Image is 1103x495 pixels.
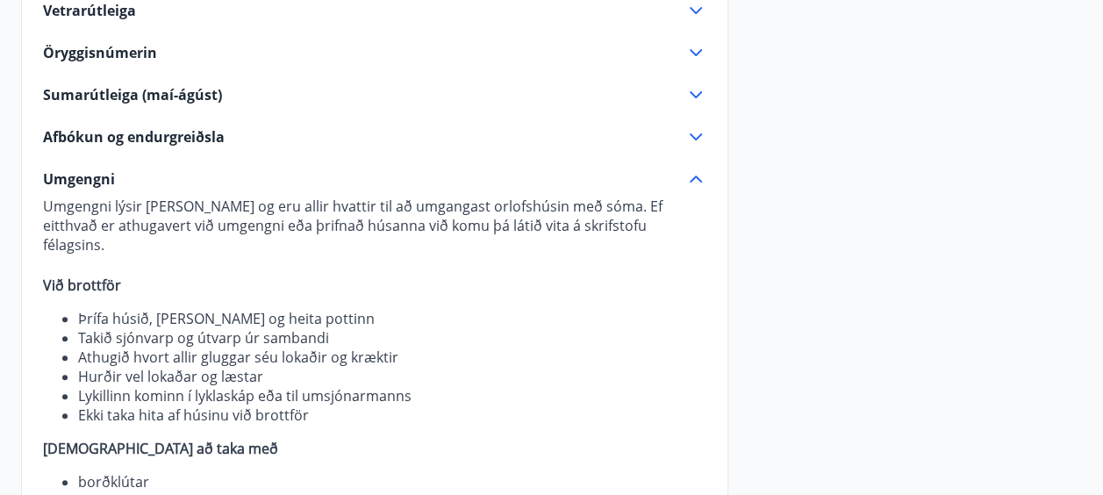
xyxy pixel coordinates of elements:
span: Sumarútleiga (maí-ágúst) [43,85,222,104]
li: Takið sjónvarp og útvarp úr sambandi [78,328,706,348]
li: Lykillinn kominn í lyklaskáp eða til umsjónarmanns [78,386,706,405]
div: Afbókun og endurgreiðsla [43,126,706,147]
li: borðklútar [78,472,706,491]
div: Sumarútleiga (maí-ágúst) [43,84,706,105]
strong: Við brottför [43,276,121,295]
p: Umgengni lýsir [PERSON_NAME] og eru allir hvattir til að umgangast orlofshúsin með sóma. Ef eitth... [43,197,706,255]
span: Umgengni [43,169,115,189]
div: Öryggisnúmerin [43,42,706,63]
li: Ekki taka hita af húsinu við brottför [78,405,706,425]
div: Umgengni [43,169,706,190]
li: Athugið hvort allir gluggar séu lokaðir og kræktir [78,348,706,367]
li: Hurðir vel lokaðar og læstar [78,367,706,386]
li: Þrífa húsið, [PERSON_NAME] og heita pottinn [78,309,706,328]
strong: [DEMOGRAPHIC_DATA] að taka með [43,439,278,458]
span: Öryggisnúmerin [43,43,157,62]
span: Afbókun og endurgreiðsla [43,127,225,147]
span: Vetrarútleiga [43,1,136,20]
